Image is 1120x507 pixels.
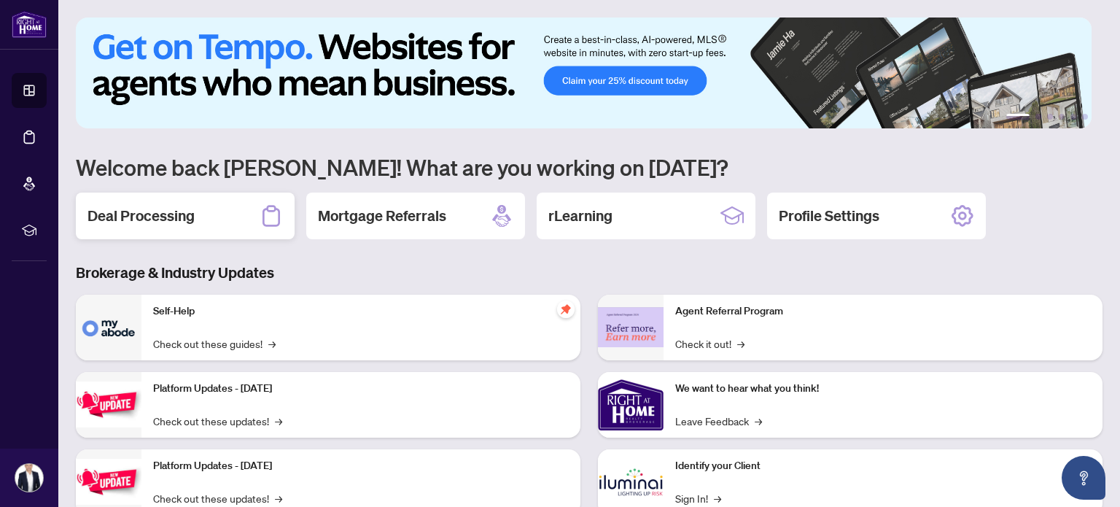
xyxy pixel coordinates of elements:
[675,336,744,352] a: Check it out!→
[76,295,141,360] img: Self-Help
[1062,456,1105,500] button: Open asap
[153,336,276,352] a: Check out these guides!→
[675,303,1091,320] p: Agent Referral Program
[153,413,282,429] a: Check out these updates!→
[675,381,1091,397] p: We want to hear what you think!
[557,301,575,318] span: pushpin
[153,381,569,397] p: Platform Updates - [DATE]
[275,490,282,506] span: →
[318,206,446,226] h2: Mortgage Referrals
[153,490,282,506] a: Check out these updates!→
[153,303,569,320] p: Self-Help
[598,372,664,438] img: We want to hear what you think!
[12,11,47,38] img: logo
[1035,114,1041,120] button: 2
[1006,114,1030,120] button: 1
[675,413,762,429] a: Leave Feedback→
[779,206,879,226] h2: Profile Settings
[275,413,282,429] span: →
[87,206,195,226] h2: Deal Processing
[675,490,721,506] a: Sign In!→
[737,336,744,352] span: →
[755,413,762,429] span: →
[76,459,141,505] img: Platform Updates - July 8, 2025
[675,458,1091,474] p: Identify your Client
[15,464,43,492] img: Profile Icon
[548,206,612,226] h2: rLearning
[1059,114,1065,120] button: 4
[76,382,141,427] img: Platform Updates - July 21, 2025
[76,153,1102,181] h1: Welcome back [PERSON_NAME]! What are you working on [DATE]?
[76,263,1102,283] h3: Brokerage & Industry Updates
[76,18,1092,128] img: Slide 0
[598,307,664,347] img: Agent Referral Program
[1047,114,1053,120] button: 3
[1082,114,1088,120] button: 6
[714,490,721,506] span: →
[268,336,276,352] span: →
[1070,114,1076,120] button: 5
[153,458,569,474] p: Platform Updates - [DATE]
